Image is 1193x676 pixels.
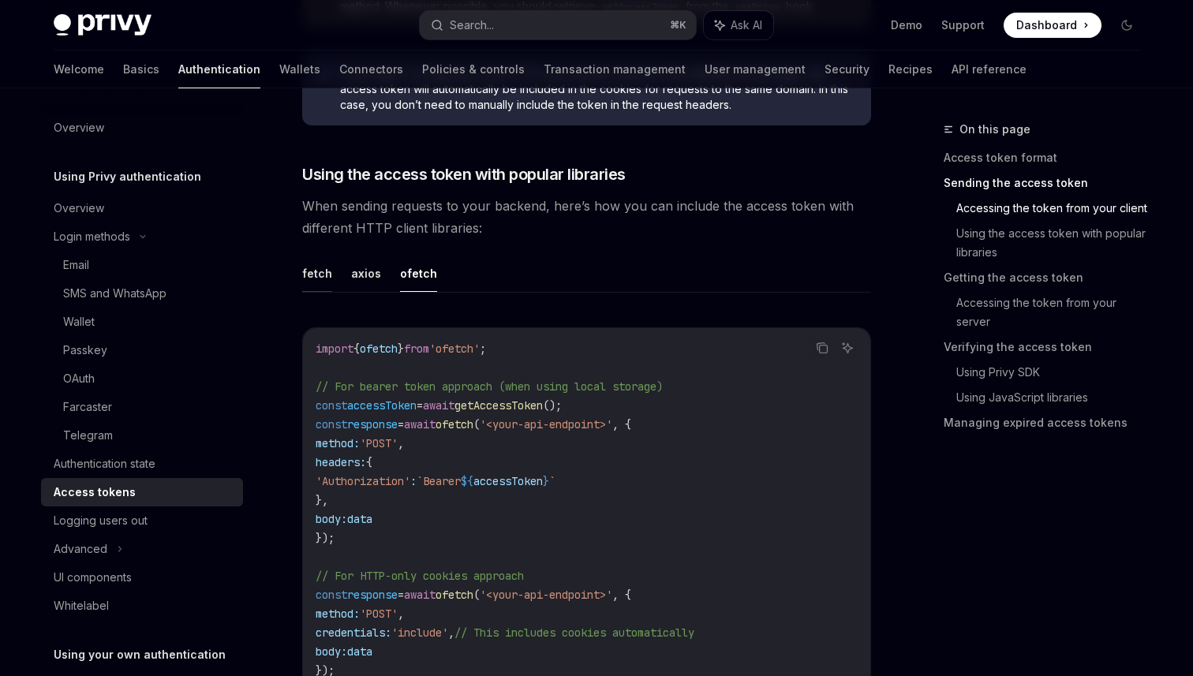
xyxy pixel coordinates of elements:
[473,474,543,488] span: accessToken
[316,436,360,450] span: method:
[417,398,423,413] span: =
[54,645,226,664] h5: Using your own authentication
[429,342,480,356] span: 'ofetch'
[360,436,398,450] span: 'POST'
[316,512,347,526] span: body:
[461,474,473,488] span: ${
[956,360,1152,385] a: Using Privy SDK
[54,454,155,473] div: Authentication state
[400,255,437,292] button: ofetch
[837,338,858,358] button: Ask AI
[302,163,626,185] span: Using the access token with popular libraries
[423,398,454,413] span: await
[41,114,243,142] a: Overview
[302,195,871,239] span: When sending requests to your backend, here’s how you can include the access token with different...
[54,50,104,88] a: Welcome
[347,588,398,602] span: response
[404,417,436,431] span: await
[41,194,243,222] a: Overview
[891,17,922,33] a: Demo
[812,338,832,358] button: Copy the contents from the code block
[41,450,243,478] a: Authentication state
[347,417,398,431] span: response
[705,50,806,88] a: User management
[316,531,335,545] span: });
[63,256,89,275] div: Email
[410,474,417,488] span: :
[54,167,201,186] h5: Using Privy authentication
[436,588,473,602] span: ofetch
[41,478,243,506] a: Access tokens
[41,393,243,421] a: Farcaster
[302,255,332,292] button: fetch
[347,644,372,659] span: data
[454,398,543,413] span: getAccessToken
[450,16,494,35] div: Search...
[316,379,663,394] span: // For bearer token approach (when using local storage)
[54,540,107,558] div: Advanced
[398,436,404,450] span: ,
[63,312,95,331] div: Wallet
[612,417,631,431] span: , {
[316,626,391,640] span: credentials:
[316,342,353,356] span: import
[316,398,347,413] span: const
[351,255,381,292] button: axios
[123,50,159,88] a: Basics
[417,474,461,488] span: `Bearer
[398,342,404,356] span: }
[480,588,612,602] span: '<your-api-endpoint>'
[612,588,631,602] span: , {
[63,341,107,360] div: Passkey
[41,308,243,336] a: Wallet
[956,196,1152,221] a: Accessing the token from your client
[956,385,1152,410] a: Using JavaScript libraries
[41,563,243,592] a: UI components
[54,596,109,615] div: Whitelabel
[956,221,1152,265] a: Using the access token with popular libraries
[54,511,148,530] div: Logging users out
[888,50,933,88] a: Recipes
[54,568,132,587] div: UI components
[279,50,320,88] a: Wallets
[436,417,473,431] span: ofetch
[41,336,243,364] a: Passkey
[959,120,1030,139] span: On this page
[944,334,1152,360] a: Verifying the access token
[670,19,686,32] span: ⌘ K
[339,50,403,88] a: Connectors
[360,607,398,621] span: 'POST'
[952,50,1027,88] a: API reference
[63,426,113,445] div: Telegram
[54,483,136,502] div: Access tokens
[316,588,347,602] span: const
[544,50,686,88] a: Transaction management
[422,50,525,88] a: Policies & controls
[480,342,486,356] span: ;
[54,199,104,218] div: Overview
[404,342,429,356] span: from
[448,626,454,640] span: ,
[41,279,243,308] a: SMS and WhatsApp
[63,369,95,388] div: OAuth
[1114,13,1139,38] button: Toggle dark mode
[944,145,1152,170] a: Access token format
[398,607,404,621] span: ,
[1004,13,1101,38] a: Dashboard
[704,11,773,39] button: Ask AI
[454,626,694,640] span: // This includes cookies automatically
[944,265,1152,290] a: Getting the access token
[398,417,404,431] span: =
[473,588,480,602] span: (
[41,364,243,393] a: OAuth
[420,11,696,39] button: Search...⌘K
[731,17,762,33] span: Ask AI
[41,421,243,450] a: Telegram
[543,474,549,488] span: }
[316,474,410,488] span: 'Authorization'
[340,65,855,113] span: If your app is configured to use HTTP-only cookies (instead of the default local storage), the ac...
[944,410,1152,435] a: Managing expired access tokens
[41,506,243,535] a: Logging users out
[956,290,1152,334] a: Accessing the token from your server
[391,626,448,640] span: 'include'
